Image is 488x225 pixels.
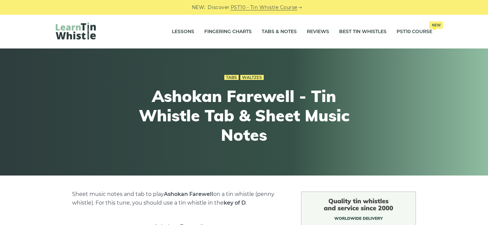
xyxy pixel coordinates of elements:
a: Best Tin Whistles [339,23,387,40]
a: Lessons [172,23,194,40]
a: Fingering Charts [204,23,252,40]
img: LearnTinWhistle.com [56,22,96,39]
a: Tabs [224,75,239,80]
a: PST10 CourseNew [397,23,432,40]
h1: Ashokan Farewell - Tin Whistle Tab & Sheet Music Notes [121,87,367,144]
strong: Ashokan Farewell [164,191,213,197]
span: New [429,21,443,29]
a: Tabs & Notes [262,23,297,40]
strong: key of D [224,200,246,206]
p: Sheet music notes and tab to play on a tin whistle (penny whistle). For this tune, you should use... [72,190,285,207]
a: Waltzes [240,75,264,80]
a: Reviews [307,23,329,40]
